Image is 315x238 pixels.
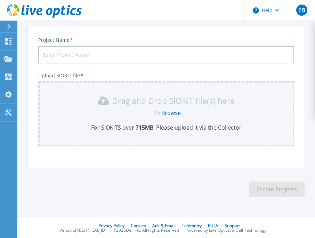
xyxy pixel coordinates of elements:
input: Enter Project Name [38,46,294,63]
p: Drag and Drop SIOKIT file(s) here [112,97,235,104]
li: Powered by Live Optics, a Dell Technology [185,228,266,233]
label: Project Name [38,38,74,43]
a: Cookies [131,223,146,229]
p: For SIOKITS over , Please upload it via the Collector [42,124,290,131]
li: © 2025 Dell Inc. All Rights Reserved [113,228,179,233]
a: EULA [208,223,218,229]
a: Privacy Policy [98,223,124,229]
span: Or [155,109,161,117]
a: Telemetry [182,223,202,229]
a: Browse [161,109,181,117]
span: EB [298,7,305,13]
div: Drag and Drop SIOKIT file(s) here OrBrowseFor SIOKITS over 715MB, Please upload it via the Collector [42,95,290,131]
p: Upload SIOKIT file [38,73,294,78]
li: Version: [TECHNICAL_ID] [59,228,106,233]
button: Create Projects [249,182,305,197]
a: Ads & Email [152,223,176,229]
b: 715 MB [134,124,153,131]
a: Support [225,223,240,229]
